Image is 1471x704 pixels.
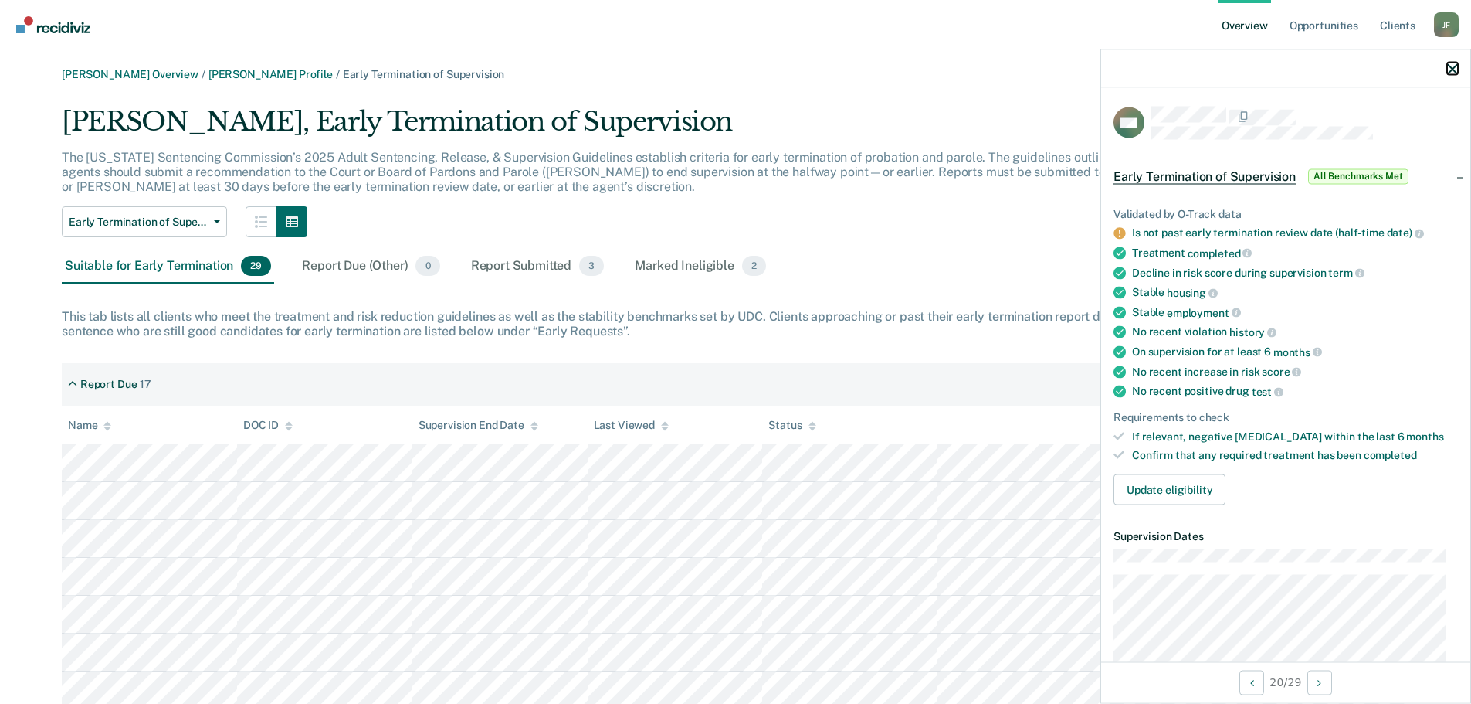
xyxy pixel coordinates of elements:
div: Report Due [80,378,137,391]
dt: Supervision Dates [1113,530,1458,543]
a: [PERSON_NAME] Overview [62,68,198,80]
div: If relevant, negative [MEDICAL_DATA] within the last 6 [1132,430,1458,443]
span: Early Termination of Supervision [343,68,505,80]
div: No recent positive drug [1132,385,1458,399]
span: All Benchmarks Met [1308,168,1408,184]
div: Marked Ineligible [632,250,769,284]
button: Update eligibility [1113,474,1225,505]
div: Name [68,419,111,432]
span: test [1252,385,1283,397]
button: Next Opportunity [1307,670,1332,695]
a: [PERSON_NAME] Profile [208,68,333,80]
span: / [333,68,343,80]
span: history [1229,326,1276,338]
span: 2 [742,256,766,276]
span: score [1262,366,1301,378]
img: Recidiviz [16,16,90,33]
div: No recent increase in risk [1132,365,1458,379]
div: Last Viewed [594,419,669,432]
div: This tab lists all clients who meet the treatment and risk reduction guidelines as well as the st... [62,309,1409,338]
span: Early Termination of Supervision [69,216,208,229]
span: completed [1364,449,1417,461]
span: housing [1167,286,1218,298]
div: Decline in risk score during supervision [1132,266,1458,280]
div: 20 / 29 [1101,661,1470,702]
span: employment [1167,306,1240,318]
div: Requirements to check [1113,410,1458,423]
div: Supervision End Date [419,419,538,432]
div: DOC ID [243,419,293,432]
span: 0 [415,256,439,276]
button: Previous Opportunity [1239,670,1264,695]
div: 17 [140,378,151,391]
span: completed [1188,247,1252,259]
span: months [1273,345,1322,358]
div: No recent violation [1132,325,1458,339]
div: Stable [1132,286,1458,300]
span: term [1328,267,1364,279]
div: J F [1434,12,1459,37]
span: months [1406,430,1443,442]
div: Suitable for Early Termination [62,250,274,284]
div: Treatment [1132,246,1458,260]
div: On supervision for at least 6 [1132,345,1458,359]
div: Early Termination of SupervisionAll Benchmarks Met [1101,151,1470,201]
button: Profile dropdown button [1434,12,1459,37]
span: / [198,68,208,80]
div: Validated by O-Track data [1113,207,1458,220]
span: 29 [241,256,271,276]
span: 3 [579,256,604,276]
div: [PERSON_NAME], Early Termination of Supervision [62,106,1165,150]
p: The [US_STATE] Sentencing Commission’s 2025 Adult Sentencing, Release, & Supervision Guidelines e... [62,150,1161,194]
div: Report Submitted [468,250,608,284]
div: Is not past early termination review date (half-time date) [1132,226,1458,240]
span: Early Termination of Supervision [1113,168,1296,184]
div: Status [768,419,815,432]
div: Stable [1132,305,1458,319]
div: Confirm that any required treatment has been [1132,449,1458,462]
div: Report Due (Other) [299,250,442,284]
